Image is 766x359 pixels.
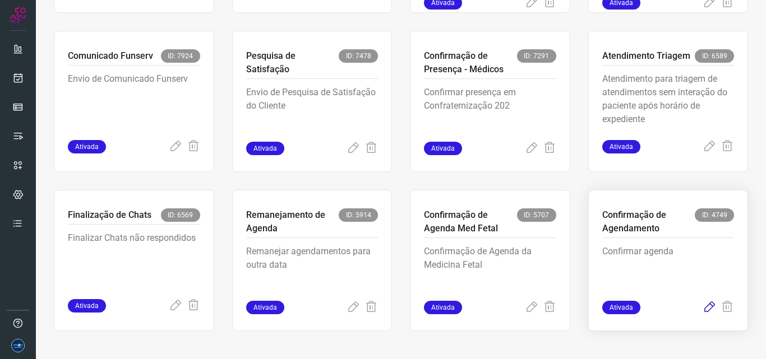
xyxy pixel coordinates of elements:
p: Envio de Comunicado Funserv [68,72,200,128]
p: Finalização de Chats [68,208,151,222]
p: Finalizar Chats não respondidos [68,231,200,287]
span: Ativada [68,140,106,153]
span: Ativada [246,301,284,314]
p: Atendimento para triagem de atendimentos sem interação do paciente após horário de expediente [602,72,735,128]
p: Envio de Pesquisa de Satisfação do Cliente [246,86,379,142]
img: Logo [10,7,26,24]
p: Atendimento Triagem [602,49,690,63]
span: Ativada [424,301,462,314]
span: Ativada [68,299,106,313]
span: ID: 7478 [339,49,378,63]
p: Pesquisa de Satisfação [246,49,339,76]
p: Confirmação de Agenda da Medicina Fetal [424,245,556,301]
span: ID: 7924 [161,49,200,63]
span: ID: 7291 [517,49,556,63]
span: ID: 6589 [695,49,734,63]
p: Remanejar agendamentos para outra data [246,245,379,301]
span: ID: 6569 [161,208,200,222]
span: ID: 5914 [339,208,378,222]
span: Ativada [424,142,462,155]
span: Ativada [602,140,640,153]
span: ID: 5707 [517,208,556,222]
span: Ativada [246,142,284,155]
img: d06bdf07e729e349525d8f0de7f5f473.png [11,339,25,352]
p: Confirmação de Agenda Med Fetal [424,208,517,235]
span: Ativada [602,301,640,314]
p: Confirmação de Presença - Médicos [424,49,517,76]
p: Confirmar agenda [602,245,735,301]
p: Confirmação de Agendamento [602,208,695,235]
span: ID: 4749 [695,208,734,222]
p: Remanejamento de Agenda [246,208,339,235]
p: Confirmar presença em Confraternização 202 [424,86,556,142]
p: Comunicado Funserv [68,49,153,63]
